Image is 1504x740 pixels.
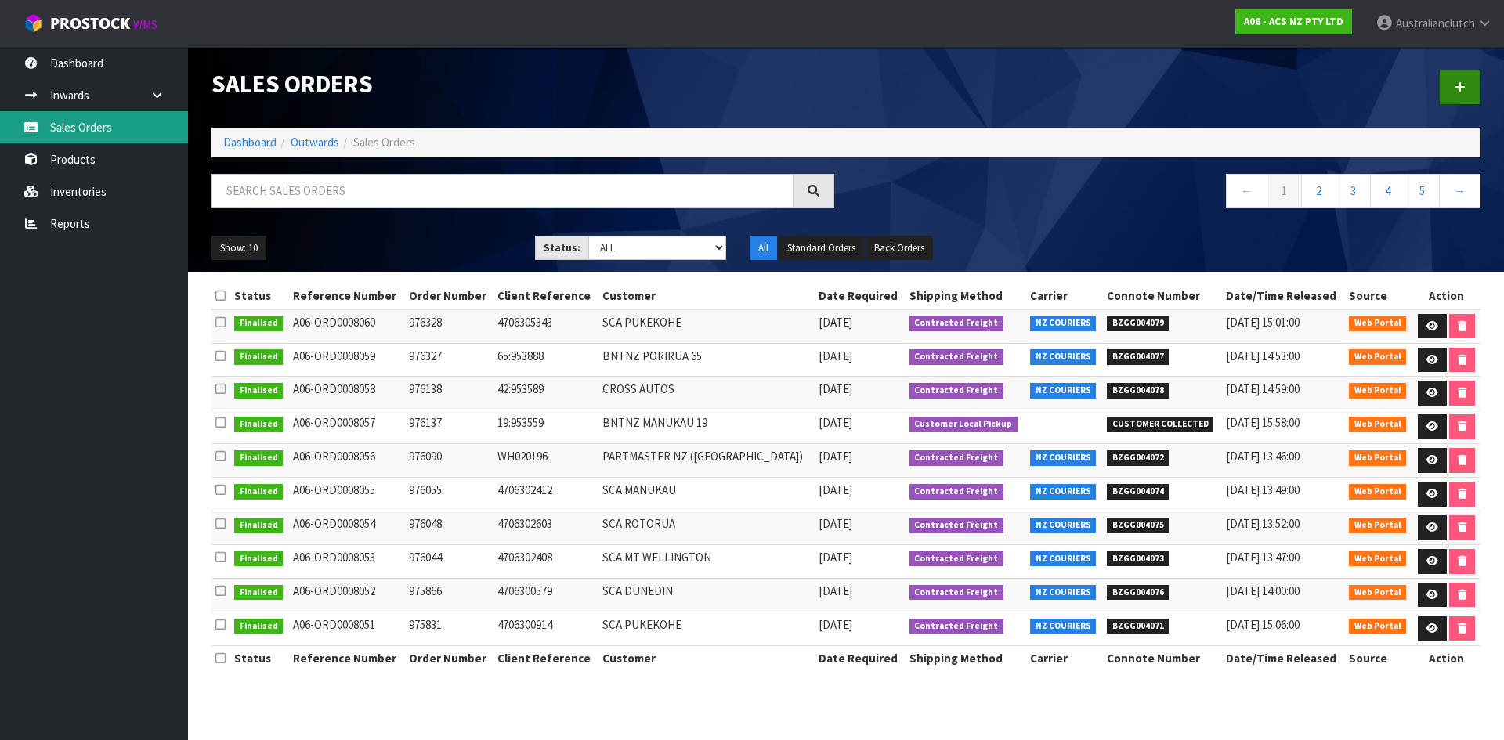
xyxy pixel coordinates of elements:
[234,551,284,567] span: Finalised
[598,612,815,645] td: SCA PUKEKOHE
[50,13,130,34] span: ProStock
[493,343,598,377] td: 65:953888
[289,511,405,545] td: A06-ORD0008054
[819,449,852,464] span: [DATE]
[598,410,815,444] td: BNTNZ MANUKAU 19
[819,415,852,430] span: [DATE]
[405,612,493,645] td: 975831
[1107,349,1170,365] span: BZGG004077
[779,236,864,261] button: Standard Orders
[289,444,405,478] td: A06-ORD0008056
[906,283,1026,309] th: Shipping Method
[1336,174,1371,208] a: 3
[819,617,852,632] span: [DATE]
[289,545,405,579] td: A06-ORD0008053
[1222,283,1345,309] th: Date/Time Released
[1107,383,1170,399] span: BZGG004078
[1396,16,1475,31] span: Australianclutch
[1349,585,1407,601] span: Web Portal
[598,511,815,545] td: SCA ROTORUA
[909,417,1018,432] span: Customer Local Pickup
[598,478,815,511] td: SCA MANUKAU
[1226,550,1300,565] span: [DATE] 13:47:00
[234,585,284,601] span: Finalised
[909,450,1004,466] span: Contracted Freight
[289,410,405,444] td: A06-ORD0008057
[1413,645,1480,670] th: Action
[493,410,598,444] td: 19:953559
[1267,174,1302,208] a: 1
[1026,283,1103,309] th: Carrier
[598,645,815,670] th: Customer
[1222,645,1345,670] th: Date/Time Released
[133,17,157,32] small: WMS
[493,511,598,545] td: 4706302603
[1226,449,1300,464] span: [DATE] 13:46:00
[598,283,815,309] th: Customer
[1226,583,1300,598] span: [DATE] 14:00:00
[1030,349,1097,365] span: NZ COURIERS
[1030,585,1097,601] span: NZ COURIERS
[1349,619,1407,634] span: Web Portal
[1026,645,1103,670] th: Carrier
[1244,15,1343,28] strong: A06 - ACS NZ PTY LTD
[289,343,405,377] td: A06-ORD0008059
[1226,381,1300,396] span: [DATE] 14:59:00
[1030,383,1097,399] span: NZ COURIERS
[1405,174,1440,208] a: 5
[1349,383,1407,399] span: Web Portal
[1030,619,1097,634] span: NZ COURIERS
[909,585,1004,601] span: Contracted Freight
[405,444,493,478] td: 976090
[405,377,493,410] td: 976138
[598,377,815,410] td: CROSS AUTOS
[493,578,598,612] td: 4706300579
[493,283,598,309] th: Client Reference
[234,484,284,500] span: Finalised
[405,410,493,444] td: 976137
[815,283,905,309] th: Date Required
[289,578,405,612] td: A06-ORD0008052
[750,236,777,261] button: All
[1349,518,1407,533] span: Web Portal
[23,13,43,33] img: cube-alt.png
[598,309,815,343] td: SCA PUKEKOHE
[493,645,598,670] th: Client Reference
[234,316,284,331] span: Finalised
[1345,645,1413,670] th: Source
[1349,417,1407,432] span: Web Portal
[405,309,493,343] td: 976328
[598,578,815,612] td: SCA DUNEDIN
[819,381,852,396] span: [DATE]
[1370,174,1405,208] a: 4
[1107,316,1170,331] span: BZGG004079
[1226,348,1300,363] span: [DATE] 14:53:00
[405,283,493,309] th: Order Number
[1030,450,1097,466] span: NZ COURIERS
[866,236,933,261] button: Back Orders
[909,349,1004,365] span: Contracted Freight
[1107,450,1170,466] span: BZGG004072
[819,550,852,565] span: [DATE]
[234,619,284,634] span: Finalised
[909,518,1004,533] span: Contracted Freight
[909,551,1004,567] span: Contracted Freight
[819,315,852,330] span: [DATE]
[223,135,277,150] a: Dashboard
[1030,484,1097,500] span: NZ COURIERS
[1226,174,1267,208] a: ←
[211,236,266,261] button: Show: 10
[230,645,289,670] th: Status
[1226,617,1300,632] span: [DATE] 15:06:00
[493,545,598,579] td: 4706302408
[405,645,493,670] th: Order Number
[1030,316,1097,331] span: NZ COURIERS
[211,70,834,97] h1: Sales Orders
[405,511,493,545] td: 976048
[1439,174,1480,208] a: →
[1103,283,1222,309] th: Connote Number
[405,343,493,377] td: 976327
[1349,484,1407,500] span: Web Portal
[234,518,284,533] span: Finalised
[1107,417,1214,432] span: CUSTOMER COLLECTED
